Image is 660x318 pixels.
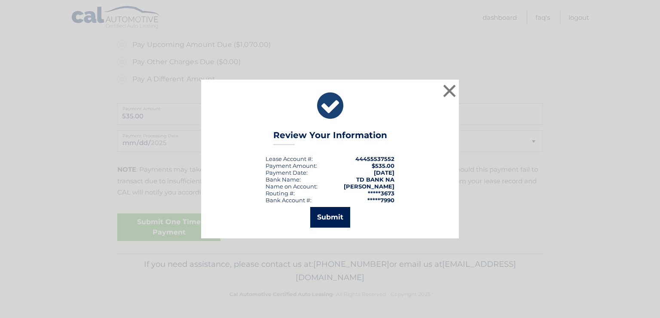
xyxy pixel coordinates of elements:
[372,162,394,169] span: $535.00
[266,190,295,197] div: Routing #:
[266,176,301,183] div: Bank Name:
[273,130,387,145] h3: Review Your Information
[355,155,394,162] strong: 44455537552
[441,82,458,99] button: ×
[266,162,317,169] div: Payment Amount:
[266,155,313,162] div: Lease Account #:
[356,176,394,183] strong: TD BANK NA
[374,169,394,176] span: [DATE]
[344,183,394,190] strong: [PERSON_NAME]
[266,197,312,204] div: Bank Account #:
[266,169,308,176] div: :
[310,207,350,228] button: Submit
[266,169,306,176] span: Payment Date
[266,183,318,190] div: Name on Account:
